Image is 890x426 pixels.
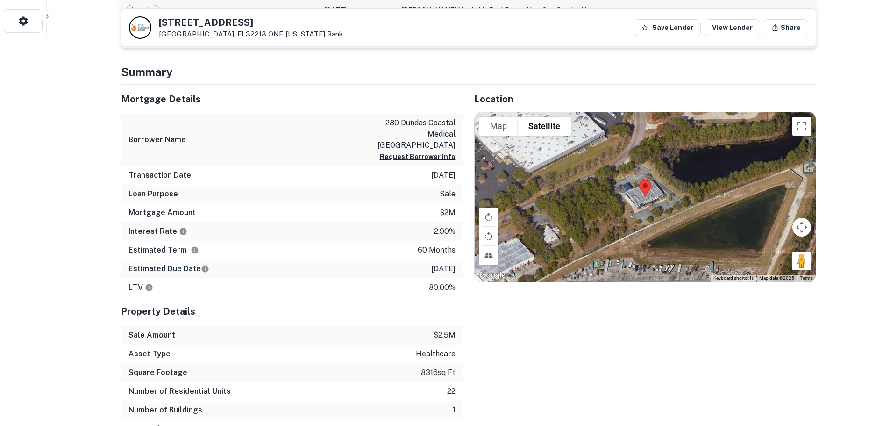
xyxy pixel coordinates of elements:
svg: Estimate is based on a standard schedule for this type of loan. [201,265,209,273]
h6: Interest Rate [128,226,187,237]
p: [GEOGRAPHIC_DATA], FL32218 [159,30,343,38]
h6: Number of Buildings [128,404,202,416]
button: Request Borrower Info [380,151,456,162]
h6: Mortgage Amount [128,207,196,218]
span: [PERSON_NAME] northside real estate llc [401,7,536,14]
h6: Loan Purpose [128,188,178,200]
p: sale [440,188,456,200]
h5: Property Details [121,304,463,318]
a: View Lender [705,19,760,36]
button: Save Lender [634,19,701,36]
div: → [401,5,771,15]
svg: The interest rates displayed on the website are for informational purposes only and may be report... [179,227,187,236]
img: Google [477,269,508,282]
p: 60 months [418,245,456,256]
button: Toggle fullscreen view [792,117,811,136]
p: 22 [447,386,456,397]
button: Show satellite imagery [518,117,571,136]
button: Share [764,19,808,36]
p: $2m [440,207,456,218]
button: Keyboard shortcuts [713,275,754,282]
p: 80.00% [429,282,456,293]
button: Rotate map counterclockwise [479,227,498,245]
h6: Asset Type [128,348,171,360]
h6: Borrower Name [128,134,186,145]
p: 2.90% [434,226,456,237]
span: smp dundas llc [542,7,591,14]
h6: Number of Residential Units [128,386,231,397]
h5: [STREET_ADDRESS] [159,18,343,27]
button: Show street map [479,117,518,136]
h6: Sale Amount [128,330,175,341]
p: 8316 sq ft [421,367,456,378]
p: 1 [453,404,456,416]
h6: Estimated Term [128,245,199,256]
p: 280 dundas coastal medical [GEOGRAPHIC_DATA] [371,117,456,151]
h4: Summary [121,64,816,80]
button: Map camera controls [792,218,811,237]
h6: Transaction Date [128,170,191,181]
h5: Location [474,92,816,106]
p: $2.5m [434,330,456,341]
button: expand row [795,2,811,18]
span: Transfer [127,5,159,14]
svg: Term is based on a standard schedule for this type of loan. [191,246,199,254]
p: [DATE] [431,170,456,181]
button: Tilt map [479,246,498,265]
span: Map data ©2025 [759,275,794,281]
iframe: Chat Widget [843,351,890,396]
h6: Square Footage [128,367,187,378]
h5: Mortgage Details [121,92,463,106]
svg: LTVs displayed on the website are for informational purposes only and may be reported incorrectly... [145,283,153,292]
a: Terms (opens in new tab) [800,275,813,281]
p: healthcare [416,348,456,360]
a: Open this area in Google Maps (opens a new window) [477,269,508,282]
h6: Estimated Due Date [128,263,209,274]
a: ONE [US_STATE] Bank [268,30,343,38]
button: Rotate map clockwise [479,208,498,226]
h6: LTV [128,282,153,293]
p: [DATE] [431,263,456,274]
button: Drag Pegman onto the map to open Street View [792,252,811,270]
